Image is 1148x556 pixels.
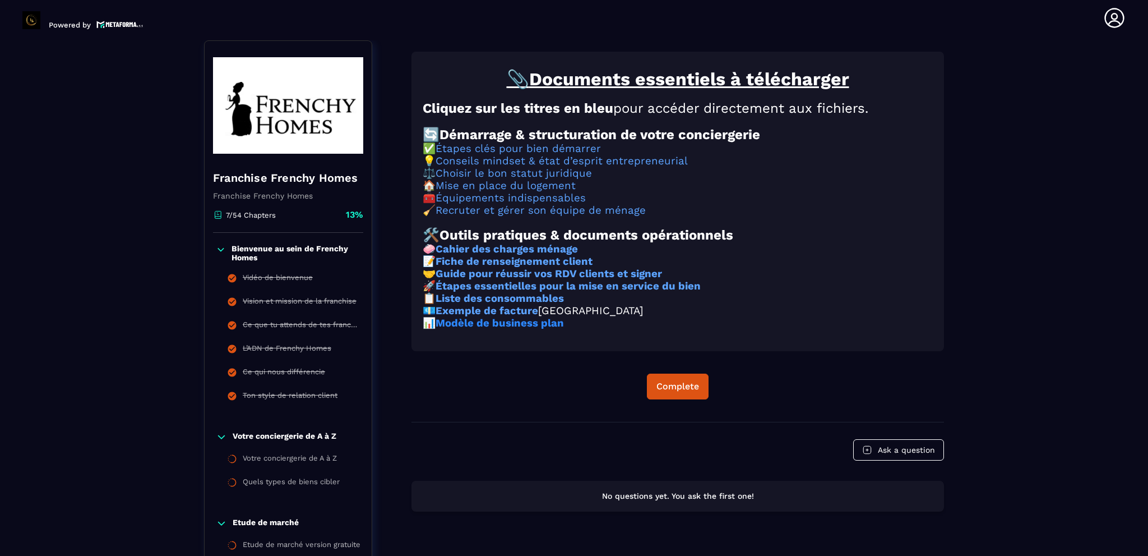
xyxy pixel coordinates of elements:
a: Guide pour réussir vos RDV clients et signer [436,268,662,280]
h3: 📝 [423,255,933,268]
u: 📎 [507,68,529,90]
p: 13% [346,209,363,221]
a: Recruter et gérer son équipe de ménage [436,204,646,217]
a: Choisir le bon statut juridique [436,167,592,180]
img: logo [96,20,143,29]
p: Bienvenue au sein de Frenchy Homes [232,244,360,262]
h4: Franchise Frenchy Homes [213,170,363,186]
div: Vidéo de bienvenue [243,273,313,286]
img: banner [213,49,363,162]
h3: 💶 [GEOGRAPHIC_DATA] [423,305,933,317]
h3: 📊 [423,317,933,329]
p: Franchise Frenchy Homes [213,191,363,200]
div: Ce que tu attends de tes franchisés [243,320,360,333]
p: 7/54 Chapters [226,211,276,219]
h3: ⚖️ [423,167,933,180]
h3: 💡 [423,155,933,167]
p: Powered by [49,21,91,29]
a: Équipements indispensables [436,192,586,204]
img: logo-branding [22,11,40,29]
h2: 🔄 [423,127,933,143]
a: Liste des consommables [436,292,564,305]
a: Exemple de facture [436,305,538,317]
a: Fiche de renseignement client [436,255,592,268]
div: Etude de marché version gratuite [243,540,360,553]
div: Vision et mission de la franchise [243,297,357,309]
a: Modèle de business plan [436,317,564,329]
p: Etude de marché [233,518,299,529]
a: Étapes clés pour bien démarrer [436,143,601,155]
h2: pour accéder directement aux fichiers. [423,100,933,116]
strong: Outils pratiques & documents opérationnels [439,227,733,243]
div: Quels types de biens cibler [243,477,340,490]
div: Votre conciergerie de A à Z [243,454,337,466]
h3: 🧼 [423,243,933,255]
strong: Démarrage & structuration de votre conciergerie [439,127,760,143]
h3: ✅ [423,143,933,155]
div: Ce qui nous différencie [243,367,325,380]
a: Conseils mindset & état d’esprit entrepreneurial [436,155,688,167]
div: Ton style de relation client [243,391,337,403]
u: Documents essentiels à télécharger [529,68,849,90]
p: Votre conciergerie de A à Z [233,431,336,443]
h3: 🧹 [423,204,933,217]
a: Mise en place du logement [436,180,576,192]
button: Ask a question [853,439,944,461]
h3: 📋 [423,292,933,305]
div: Complete [656,381,699,392]
a: Étapes essentielles pour la mise en service du bien [436,280,701,292]
div: L’ADN de Frenchy Homes [243,344,331,356]
button: Complete [647,374,709,399]
h3: 🧰 [423,192,933,204]
p: No questions yet. You ask the first one! [422,491,934,502]
h2: 🛠️ [423,227,933,243]
a: Cahier des charges ménage [436,243,578,255]
h3: 🚀 [423,280,933,292]
h3: 🤝 [423,268,933,280]
h3: 🏠 [423,180,933,192]
strong: Cliquez sur les titres en bleu [423,100,613,116]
